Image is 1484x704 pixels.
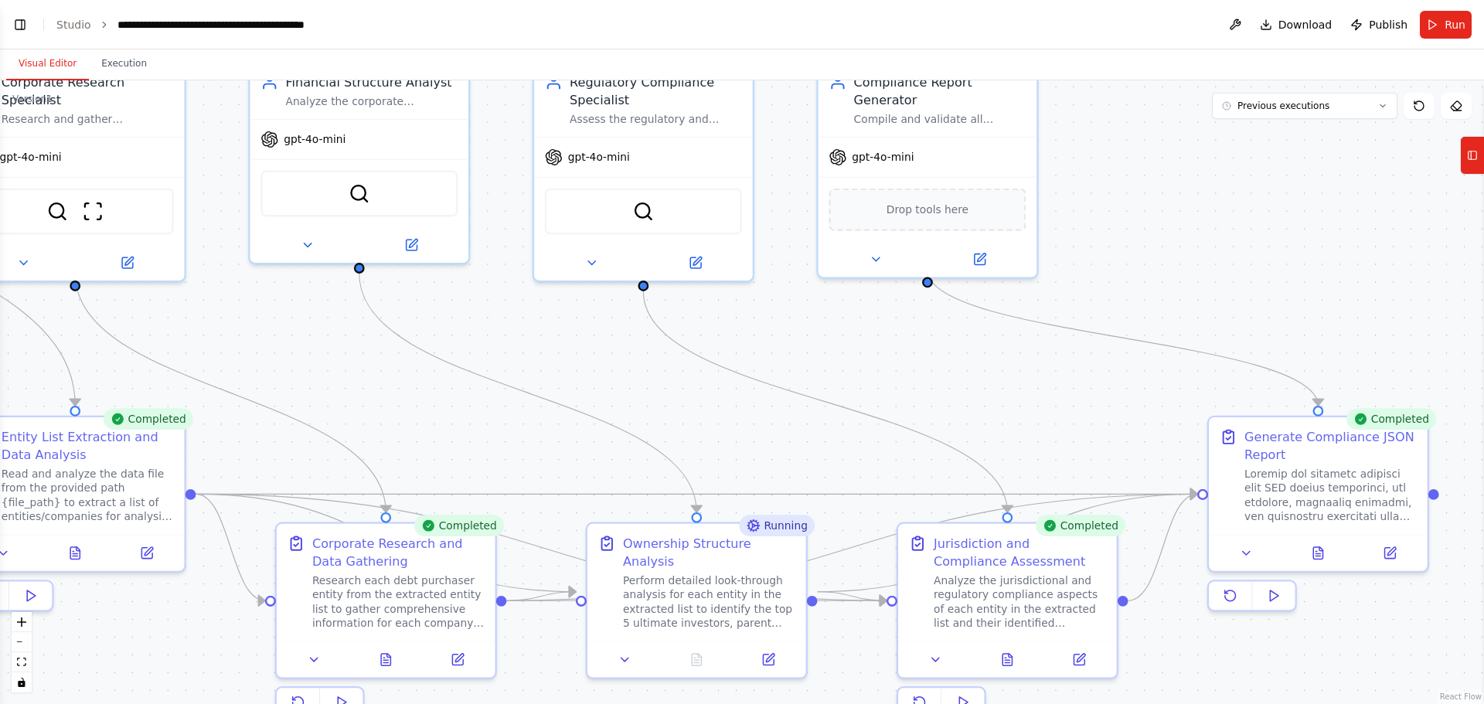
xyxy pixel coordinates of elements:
[103,409,193,430] div: Completed
[1212,93,1397,119] button: Previous executions
[739,515,815,536] div: Running
[1369,17,1407,32] span: Publish
[570,112,742,126] div: Assess the regulatory and geographic compliance aspects of multiple debt purchaser entities, dete...
[6,48,89,80] button: Visual Editor
[970,649,1045,671] button: View output
[1278,17,1333,32] span: Download
[1207,416,1429,619] div: CompletedGenerate Compliance JSON ReportLoremip dol sitametc adipisci elit SED doeius temporinci,...
[349,649,424,671] button: View output
[568,150,630,164] span: gpt-4o-mini
[2,467,174,524] div: Read and analyze the data file from the provided path {file_path} to extract a list of entities/c...
[929,249,1030,270] button: Open in side panel
[818,583,887,609] g: Edge from bfbf60c3-39d0-420d-a7cf-8e7c0ae6de46 to 42278094-a308-467b-af40-292460cc043b
[2,73,174,108] div: Corporate Research Specialist
[196,485,265,610] g: Edge from 5ac27afa-f090-41fe-a1c9-d07870922e51 to 0da1a26e-6693-4302-bfc9-e2753c794bfe
[414,515,504,536] div: Completed
[1281,542,1356,564] button: View output
[427,649,488,671] button: Open in side panel
[934,573,1106,631] div: Analyze the jurisdictional and regulatory compliance aspects of each entity in the extracted list...
[934,535,1106,570] div: Jurisdiction and Compliance Assessment
[918,270,1326,406] g: Edge from 8df24099-dfbf-4a62-af22-efda86e50e55 to aed306d2-a213-47e3-8eda-fa728b71af53
[82,201,104,223] img: ScrapeWebsiteTool
[1128,485,1198,610] g: Edge from 42278094-a308-467b-af40-292460cc043b to aed306d2-a213-47e3-8eda-fa728b71af53
[633,201,655,223] img: SerperDevTool
[1237,100,1329,112] span: Previous executions
[12,612,32,692] div: React Flow controls
[196,485,887,610] g: Edge from 5ac27afa-f090-41fe-a1c9-d07870922e51 to 42278094-a308-467b-af40-292460cc043b
[1445,17,1465,32] span: Run
[46,201,68,223] img: SerperDevTool
[854,112,1026,126] div: Compile and validate all research findings about multiple debt purchaser entities into the requir...
[350,274,705,512] g: Edge from b86d1075-15bf-42f3-9625-cb0fb21a00db to bfbf60c3-39d0-420d-a7cf-8e7c0ae6de46
[284,132,345,146] span: gpt-4o-mini
[852,150,914,164] span: gpt-4o-mini
[623,535,795,570] div: Ownership Structure Analysis
[56,19,91,31] a: Studio
[854,73,1026,108] div: Compliance Report Generator
[12,612,32,632] button: zoom in
[248,60,470,264] div: Financial Structure AnalystAnalyze the corporate ownership structures of multiple debt purchaser ...
[1036,515,1126,536] div: Completed
[9,14,31,36] button: Show left sidebar
[116,542,177,564] button: Open in side panel
[1254,11,1339,39] button: Download
[312,535,485,570] div: Corporate Research and Data Gathering
[1346,409,1437,430] div: Completed
[361,234,461,256] button: Open in side panel
[285,73,458,90] div: Financial Structure Analyst
[1244,467,1417,524] div: Loremip dol sitametc adipisci elit SED doeius temporinci, utl etdolore, magnaaliq enimadmi, ven q...
[1244,428,1417,464] div: Generate Compliance JSON Report
[738,649,799,671] button: Open in side panel
[66,274,395,512] g: Edge from 3425a1b0-78f4-4669-8ce0-44d7fa461145 to 0da1a26e-6693-4302-bfc9-e2753c794bfe
[1049,649,1110,671] button: Open in side panel
[816,60,1038,279] div: Compliance Report GeneratorCompile and validate all research findings about multiple debt purchas...
[89,48,159,80] button: Execution
[1440,692,1482,701] a: React Flow attribution
[2,428,174,464] div: Entity List Extraction and Data Analysis
[77,252,178,274] button: Open in side panel
[659,649,734,671] button: No output available
[506,485,1197,610] g: Edge from 0da1a26e-6693-4302-bfc9-e2753c794bfe to aed306d2-a213-47e3-8eda-fa728b71af53
[2,112,174,126] div: Research and gather comprehensive information about multiple debt purchaser entities from the ext...
[285,94,458,108] div: Analyze the corporate ownership structures of multiple debt purchaser entities to identify the to...
[506,583,576,609] g: Edge from 0da1a26e-6693-4302-bfc9-e2753c794bfe to bfbf60c3-39d0-420d-a7cf-8e7c0ae6de46
[12,672,32,692] button: toggle interactivity
[645,252,746,274] button: Open in side panel
[12,632,32,652] button: zoom out
[586,522,808,679] div: RunningOwnership Structure AnalysisPerform detailed look-through analysis for each entity in the ...
[533,60,754,282] div: Regulatory Compliance SpecialistAssess the regulatory and geographic compliance aspects of multip...
[1344,11,1414,39] button: Publish
[349,183,370,205] img: SerperDevTool
[623,573,795,631] div: Perform detailed look-through analysis for each entity in the extracted list to identify the top ...
[12,93,53,105] div: Version 1
[1360,542,1421,564] button: Open in side panel
[312,573,485,631] div: Research each debt purchaser entity from the extracted entity list to gather comprehensive inform...
[12,652,32,672] button: fit view
[56,17,349,32] nav: breadcrumb
[196,485,1197,503] g: Edge from 5ac27afa-f090-41fe-a1c9-d07870922e51 to aed306d2-a213-47e3-8eda-fa728b71af53
[887,201,968,219] span: Drop tools here
[635,291,1016,512] g: Edge from 97469fd8-1108-4812-9b15-5723312610a5 to 42278094-a308-467b-af40-292460cc043b
[38,542,113,564] button: View output
[1420,11,1472,39] button: Run
[570,73,742,108] div: Regulatory Compliance Specialist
